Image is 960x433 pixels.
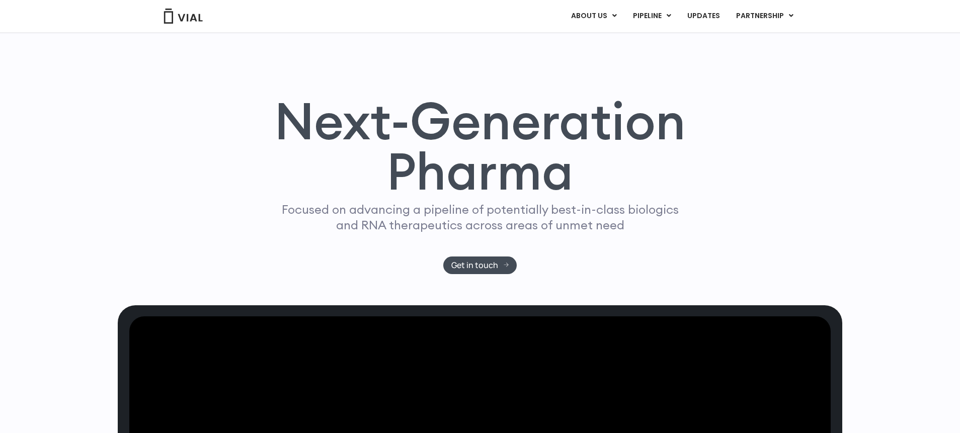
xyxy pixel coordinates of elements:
[679,8,728,25] a: UPDATES
[262,96,698,197] h1: Next-Generation Pharma
[625,8,679,25] a: PIPELINEMenu Toggle
[277,202,683,233] p: Focused on advancing a pipeline of potentially best-in-class biologics and RNA therapeutics acros...
[728,8,802,25] a: PARTNERSHIPMenu Toggle
[451,262,498,269] span: Get in touch
[563,8,624,25] a: ABOUT USMenu Toggle
[163,9,203,24] img: Vial Logo
[443,256,517,274] a: Get in touch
